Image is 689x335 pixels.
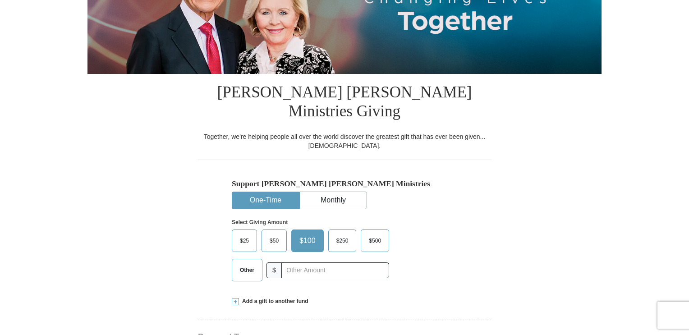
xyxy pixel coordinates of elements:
[265,234,283,248] span: $50
[281,262,389,278] input: Other Amount
[232,179,457,188] h5: Support [PERSON_NAME] [PERSON_NAME] Ministries
[332,234,353,248] span: $250
[266,262,282,278] span: $
[198,74,491,132] h1: [PERSON_NAME] [PERSON_NAME] Ministries Giving
[235,234,253,248] span: $25
[364,234,386,248] span: $500
[239,298,308,305] span: Add a gift to another fund
[198,132,491,150] div: Together, we're helping people all over the world discover the greatest gift that has ever been g...
[300,192,367,209] button: Monthly
[232,192,299,209] button: One-Time
[232,219,288,225] strong: Select Giving Amount
[295,234,320,248] span: $100
[235,263,259,277] span: Other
